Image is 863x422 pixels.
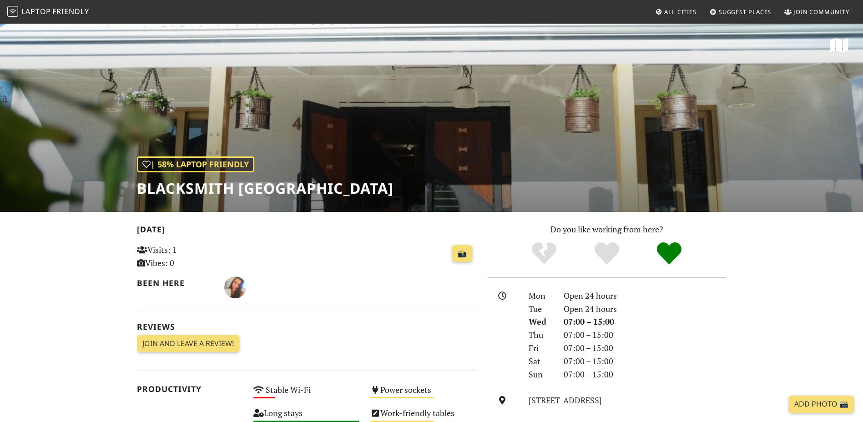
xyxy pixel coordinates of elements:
[52,6,89,16] span: Friendly
[719,8,772,16] span: Suggest Places
[523,355,558,368] div: Sat
[781,4,853,20] a: Join Community
[7,4,89,20] a: LaptopFriendly LaptopFriendly
[137,335,239,352] a: Join and leave a review!
[523,315,558,328] div: Wed
[452,245,472,262] a: 📸
[558,302,732,316] div: Open 24 hours
[523,302,558,316] div: Tue
[523,368,558,381] div: Sun
[558,315,732,328] div: 07:00 – 15:00
[558,355,732,368] div: 07:00 – 15:00
[7,6,18,17] img: LaptopFriendly
[137,384,243,394] h2: Productivity
[793,8,849,16] span: Join Community
[558,342,732,355] div: 07:00 – 15:00
[706,4,775,20] a: Suggest Places
[575,241,638,266] div: Yes
[558,328,732,342] div: 07:00 – 15:00
[487,223,727,236] p: Do you like working from here?
[638,241,701,266] div: Definitely!
[523,342,558,355] div: Fri
[137,322,476,332] h2: Reviews
[558,368,732,381] div: 07:00 – 15:00
[789,396,854,413] a: Add Photo 📸
[513,241,575,266] div: No
[664,8,696,16] span: All Cities
[21,6,51,16] span: Laptop
[529,395,602,406] a: [STREET_ADDRESS]
[137,278,214,288] h2: Been here
[523,328,558,342] div: Thu
[266,384,311,395] s: Stable Wi-Fi
[137,225,476,238] h2: [DATE]
[365,382,482,406] div: Power sockets
[137,156,254,172] div: | 58% Laptop Friendly
[523,289,558,302] div: Mon
[137,180,394,197] h1: Blacksmith [GEOGRAPHIC_DATA]
[137,243,243,270] p: Visits: 1 Vibes: 0
[224,281,246,292] span: Sarah C. Gerber
[558,289,732,302] div: Open 24 hours
[651,4,700,20] a: All Cities
[224,276,246,298] img: 3860-sarah-c.jpg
